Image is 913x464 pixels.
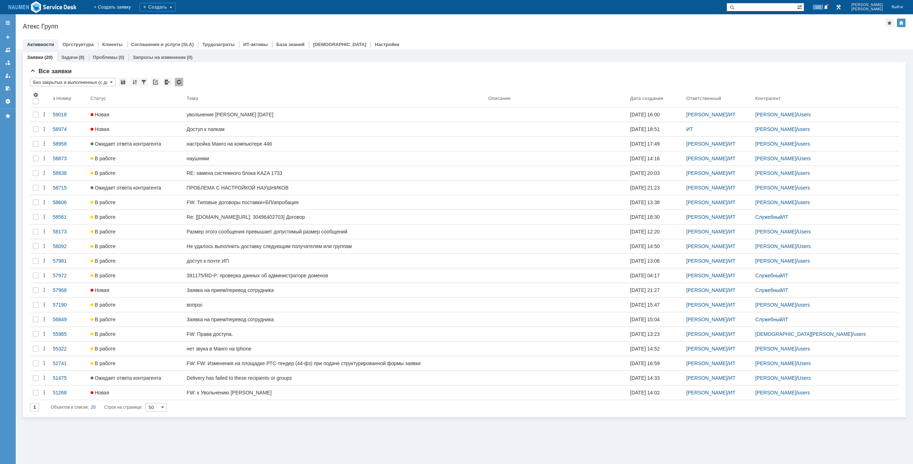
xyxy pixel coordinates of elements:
[187,229,483,234] div: Размер этого сообщения превышает допустимый размер сообщений
[53,214,85,220] div: 58561
[798,360,811,366] a: Users
[88,239,184,253] a: В работе
[50,342,88,356] a: 55322
[184,107,485,122] a: увольнение [PERSON_NAME] [DATE]
[851,3,883,7] span: [PERSON_NAME]
[27,55,43,60] a: Заявки
[119,78,127,86] div: Сохранить вид
[50,239,88,253] a: 58092
[897,19,906,27] div: Изменить домашнюю страницу
[729,317,735,322] a: ИТ
[798,170,810,176] a: users
[184,268,485,283] a: 391175/RD-P: проверка данных об администраторе доменов
[755,156,796,161] a: [PERSON_NAME]
[91,214,116,220] span: В работе
[91,287,109,293] span: Новая
[627,181,684,195] a: [DATE] 21:23
[53,287,85,293] div: 57968
[61,55,78,60] a: Задачи
[187,200,483,205] div: FW: Типовые договоры поставки+БП/апробация
[184,385,485,400] a: FW: к Увольнению [PERSON_NAME]
[50,107,88,122] a: 59018
[187,273,483,278] div: 391175/RD-P: проверка данных об администраторе доменов
[755,200,796,205] a: [PERSON_NAME]
[133,55,186,60] a: Запросы на изменение
[627,195,684,210] a: [DATE] 13:38
[184,283,485,297] a: Заявка на прием/перевод сотрудника
[755,112,796,117] a: [PERSON_NAME]
[53,243,85,249] div: 58092
[88,195,184,210] a: В работе
[184,137,485,151] a: настройка Манго на компьютере 446
[729,156,735,161] a: ИТ
[488,96,511,101] div: Описание
[184,356,485,370] a: FW: FW: Изменения на площадке РТС-тендер (44-фз) при подаче структурированной формы заявки
[630,346,660,352] div: [DATE] 14:52
[729,258,735,264] a: ИТ
[798,258,810,264] a: users
[627,122,684,136] a: [DATE] 18:51
[2,31,14,43] a: Создать заявку
[686,360,727,366] a: [PERSON_NAME]
[729,375,735,381] a: ИТ
[187,55,193,60] div: (0)
[755,243,796,249] a: [PERSON_NAME]
[50,210,88,224] a: 58561
[784,317,788,322] a: IT
[729,302,735,308] a: ИТ
[139,78,148,86] div: Фильтрация...
[187,375,483,381] div: Delivery has failed to these recipients or groups
[53,331,85,337] div: 55985
[729,170,735,176] a: ИТ
[50,298,88,312] a: 57190
[118,55,124,60] div: (0)
[729,229,735,234] a: ИТ
[187,170,483,176] div: RE: замена системного блока KAZA 1733
[88,210,184,224] a: В работе
[784,273,788,278] a: IT
[627,342,684,356] a: [DATE] 14:52
[53,200,85,205] div: 58606
[755,126,896,132] div: /
[798,302,810,308] a: users
[686,331,727,337] a: [PERSON_NAME]
[93,55,118,60] a: Проблемы
[729,331,735,337] a: ИТ
[163,78,172,86] div: Экспорт списка
[627,298,684,312] a: [DATE] 15:47
[53,302,85,308] div: 57190
[184,298,485,312] a: вопрос
[784,214,788,220] a: IT
[627,312,684,327] a: [DATE] 15:04
[755,317,782,322] a: Служебный
[91,112,109,117] span: Новая
[53,375,85,381] div: 51475
[630,229,660,234] div: [DATE] 12:20
[627,268,684,283] a: [DATE] 04:17
[187,258,483,264] div: доступ к почте ИП
[50,195,88,210] a: 58606
[91,170,116,176] span: В работе
[9,1,77,14] img: Ad3g3kIAYj9CAAAAAElFTkSuQmCC
[630,214,660,220] div: [DATE] 18:30
[184,371,485,385] a: Delivery has failed to these recipients or groups
[88,371,184,385] a: Ожидает ответа контрагента
[627,283,684,297] a: [DATE] 21:27
[91,185,161,191] span: Ожидает ответа контрагента
[753,89,899,107] th: Контрагент
[44,55,52,60] div: (20)
[853,331,866,337] a: users
[23,23,885,30] div: Атекс Групп
[88,89,184,107] th: Статус
[184,151,485,166] a: наушники
[798,390,810,395] a: users
[30,68,72,75] span: Все заявки
[187,302,483,308] div: вопрос
[729,141,735,147] a: ИТ
[50,268,88,283] a: 57972
[91,126,109,132] span: Новая
[683,89,752,107] th: Ответственный
[91,302,116,308] span: В работе
[755,229,796,234] a: [PERSON_NAME]
[630,331,660,337] div: [DATE] 13:23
